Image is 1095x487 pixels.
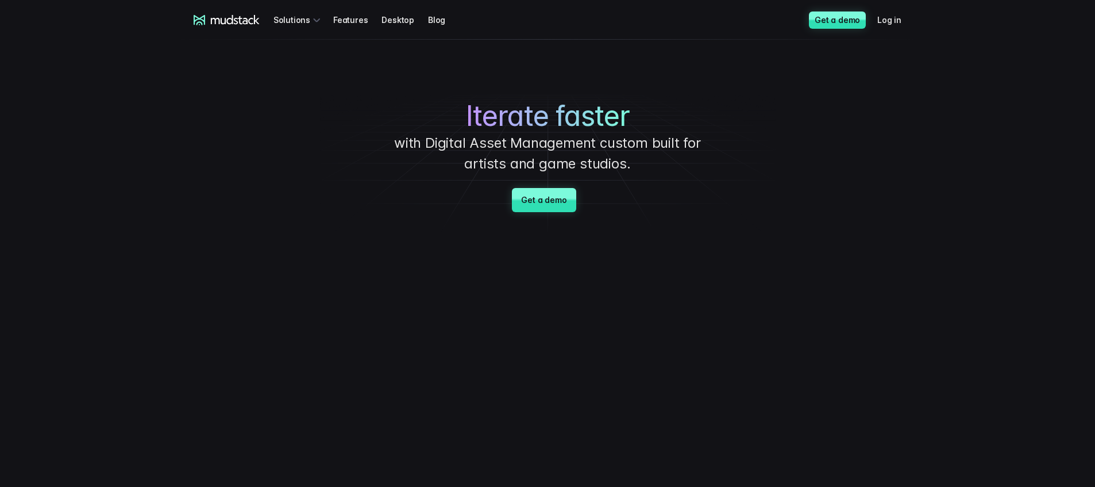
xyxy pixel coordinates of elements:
[194,15,260,25] a: mudstack logo
[877,9,915,30] a: Log in
[381,9,428,30] a: Desktop
[375,133,720,174] p: with Digital Asset Management custom built for artists and game studios.
[512,188,576,212] a: Get a demo
[333,9,381,30] a: Features
[809,11,866,29] a: Get a demo
[466,99,630,133] span: Iterate faster
[428,9,459,30] a: Blog
[273,9,324,30] div: Solutions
